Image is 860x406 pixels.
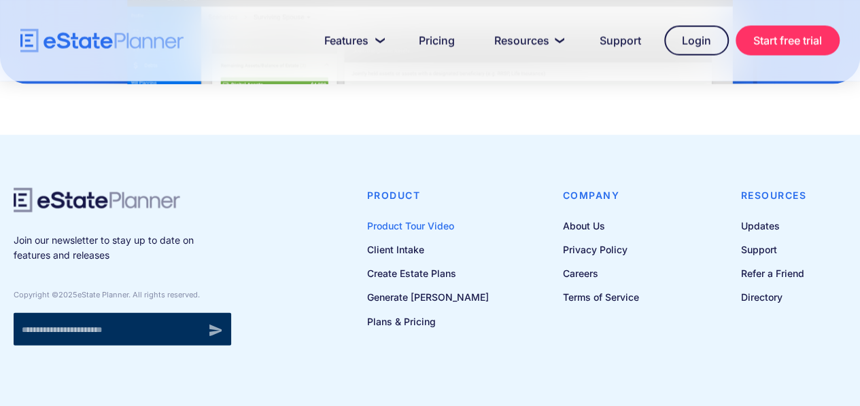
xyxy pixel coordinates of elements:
span: Number of [PERSON_NAME] per month [192,56,360,83]
form: Newsletter signup [14,313,231,346]
h4: Product [367,188,489,203]
span: 2025 [58,290,78,299]
h4: Resources [741,188,807,203]
a: Privacy Policy [563,241,639,258]
a: Plans & Pricing [367,313,489,330]
a: Create Estate Plans [367,265,489,282]
a: Refer a Friend [741,265,807,282]
a: Support [583,27,657,54]
a: Updates [741,217,807,234]
a: Product Tour Video [367,217,489,234]
p: Join our newsletter to stay up to date on features and releases [14,233,231,263]
div: Copyright © eState Planner. All rights reserved. [14,290,231,299]
a: Support [741,241,807,258]
a: Generate [PERSON_NAME] [367,289,489,306]
a: Pricing [402,27,471,54]
a: Client Intake [367,241,489,258]
a: home [20,29,184,53]
a: About Us [563,217,639,234]
a: Terms of Service [563,289,639,306]
a: Login [664,26,729,56]
a: Resources [478,27,577,54]
a: Directory [741,289,807,306]
a: Start free trial [736,26,840,56]
a: Careers [563,265,639,282]
a: Features [308,27,396,54]
h4: Company [563,188,639,203]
